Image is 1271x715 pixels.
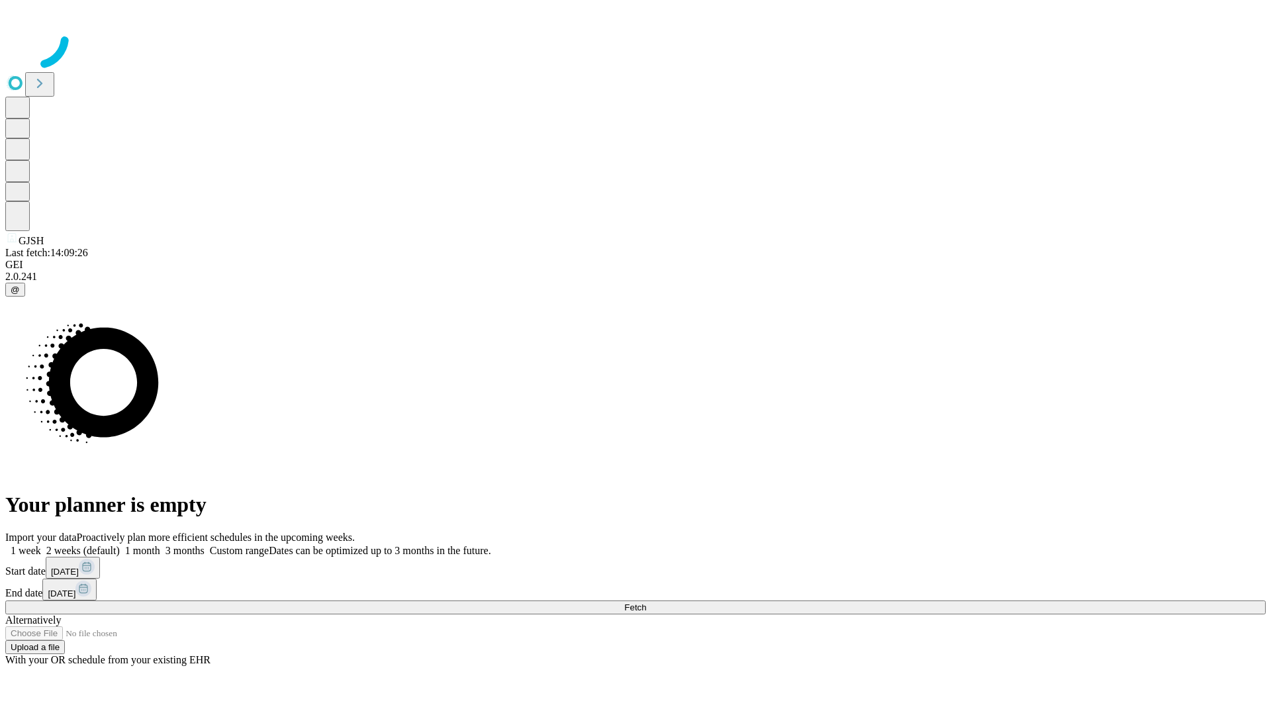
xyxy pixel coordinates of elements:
[46,557,100,579] button: [DATE]
[165,545,205,556] span: 3 months
[5,259,1266,271] div: GEI
[5,271,1266,283] div: 2.0.241
[46,545,120,556] span: 2 weeks (default)
[5,600,1266,614] button: Fetch
[51,567,79,577] span: [DATE]
[5,614,61,626] span: Alternatively
[48,589,75,598] span: [DATE]
[125,545,160,556] span: 1 month
[269,545,491,556] span: Dates can be optimized up to 3 months in the future.
[11,545,41,556] span: 1 week
[5,493,1266,517] h1: Your planner is empty
[11,285,20,295] span: @
[5,532,77,543] span: Import your data
[5,579,1266,600] div: End date
[5,654,211,665] span: With your OR schedule from your existing EHR
[77,532,355,543] span: Proactively plan more efficient schedules in the upcoming weeks.
[5,247,88,258] span: Last fetch: 14:09:26
[5,640,65,654] button: Upload a file
[19,235,44,246] span: GJSH
[5,557,1266,579] div: Start date
[624,602,646,612] span: Fetch
[5,283,25,297] button: @
[42,579,97,600] button: [DATE]
[210,545,269,556] span: Custom range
